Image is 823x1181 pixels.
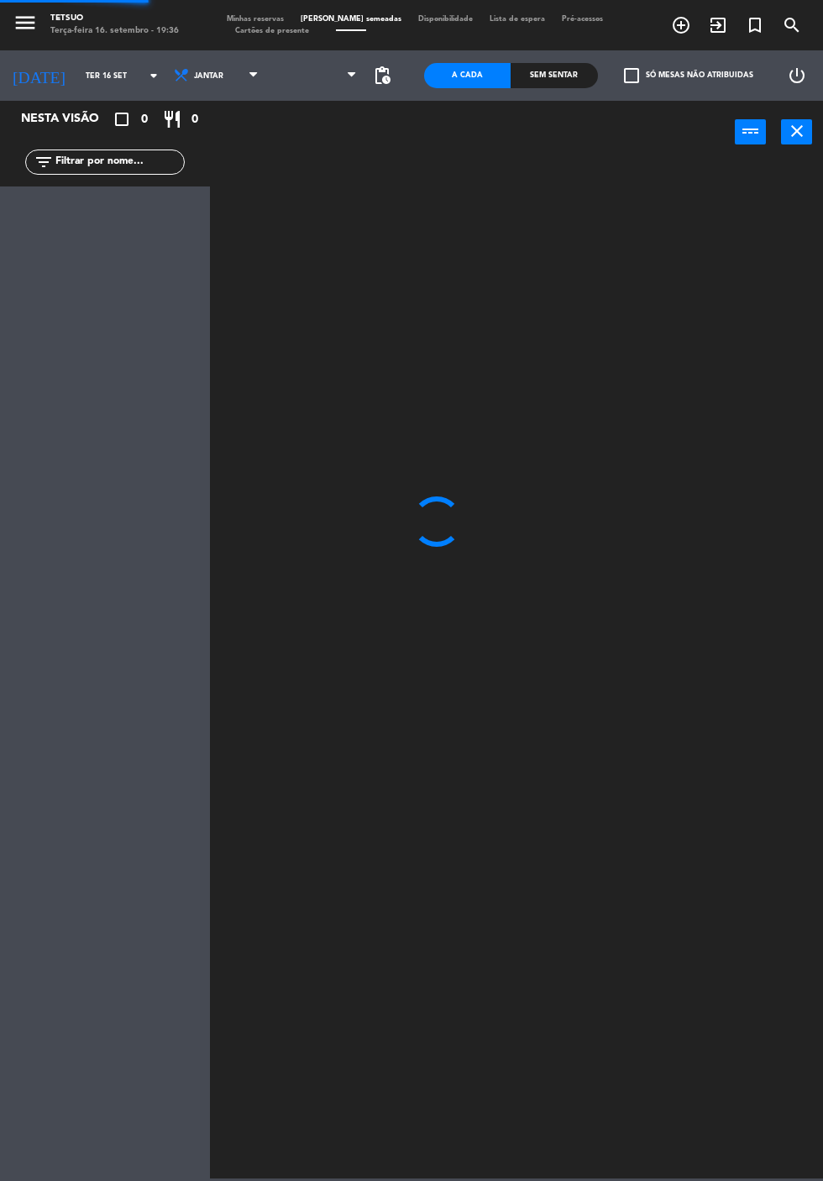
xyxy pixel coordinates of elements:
[481,15,553,23] span: Lista de espera
[13,10,38,35] i: menu
[735,119,766,144] button: power_input
[671,15,691,35] i: add_circle_outline
[162,109,182,129] i: restaurant
[787,66,807,86] i: power_settings_new
[112,109,132,129] i: crop_square
[13,10,38,39] button: menu
[141,110,148,129] span: 0
[787,121,807,141] i: close
[782,15,802,35] i: search
[781,119,812,144] button: close
[745,15,765,35] i: turned_in_not
[708,15,728,35] i: exit_to_app
[8,109,121,129] div: Nesta visão
[34,152,54,172] i: filter_list
[50,13,179,25] div: Tetsuo
[292,15,410,23] span: [PERSON_NAME] semeadas
[191,110,198,129] span: 0
[410,15,481,23] span: Disponibilidade
[741,121,761,141] i: power_input
[424,63,511,88] div: A cada
[194,71,223,81] span: Jantar
[218,15,292,23] span: Minhas reservas
[624,68,639,83] span: check_box_outline_blank
[144,66,164,86] i: arrow_drop_down
[227,27,317,34] span: Cartões de presente
[54,153,184,171] input: Filtrar por nome...
[372,66,392,86] span: pending_actions
[624,68,753,83] label: Só mesas não atribuidas
[50,25,179,38] div: Terça-feira 16. setembro - 19:36
[511,63,597,88] div: Sem sentar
